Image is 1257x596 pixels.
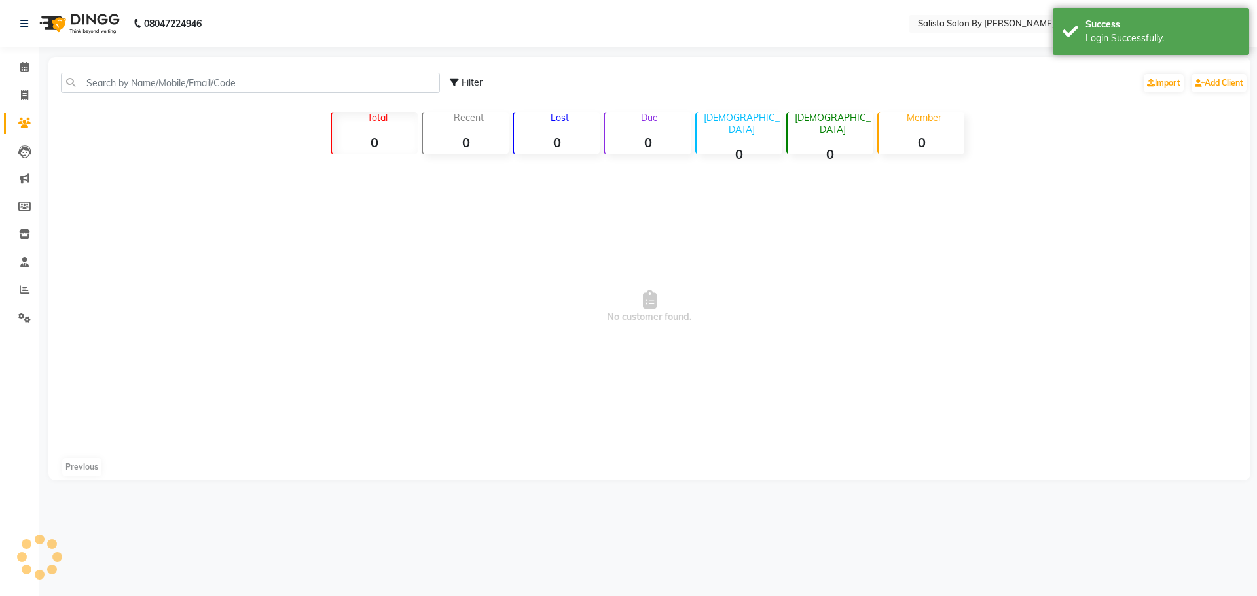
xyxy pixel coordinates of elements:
input: Search by Name/Mobile/Email/Code [61,73,440,93]
b: 08047224946 [144,5,202,42]
strong: 0 [332,134,418,150]
div: Success [1085,18,1239,31]
img: logo [33,5,123,42]
a: Add Client [1192,74,1247,92]
p: Total [337,112,418,124]
a: Import [1144,74,1184,92]
strong: 0 [605,134,691,150]
p: Lost [519,112,600,124]
span: Filter [462,77,483,88]
p: [DEMOGRAPHIC_DATA] [793,112,873,135]
p: Due [608,112,691,124]
strong: 0 [423,134,509,150]
strong: 0 [788,146,873,162]
p: [DEMOGRAPHIC_DATA] [702,112,782,135]
p: Member [884,112,964,124]
strong: 0 [514,134,600,150]
strong: 0 [879,134,964,150]
strong: 0 [697,146,782,162]
p: Recent [428,112,509,124]
span: No customer found. [48,160,1250,454]
div: Login Successfully. [1085,31,1239,45]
